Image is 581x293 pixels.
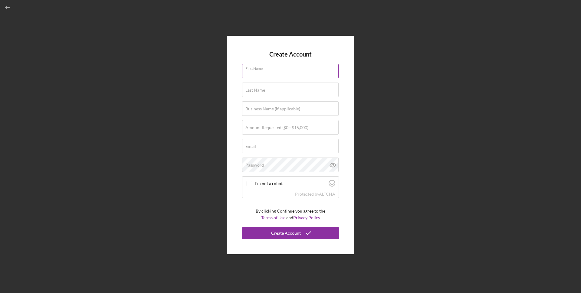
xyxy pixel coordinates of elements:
[329,182,335,187] a: Visit Altcha.org
[245,125,308,130] label: Amount Requested ($0 - $15,000)
[245,64,339,71] label: First Name
[245,88,265,93] label: Last Name
[295,192,335,197] div: Protected by
[245,106,300,111] label: Business Name (if applicable)
[293,215,320,220] a: Privacy Policy
[255,181,327,186] label: I'm not a robot
[242,227,339,239] button: Create Account
[256,208,325,221] p: By clicking Continue you agree to the and
[245,144,256,149] label: Email
[261,215,285,220] a: Terms of Use
[245,163,264,168] label: Password
[319,191,335,197] a: Visit Altcha.org
[269,51,312,58] h4: Create Account
[271,227,301,239] div: Create Account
